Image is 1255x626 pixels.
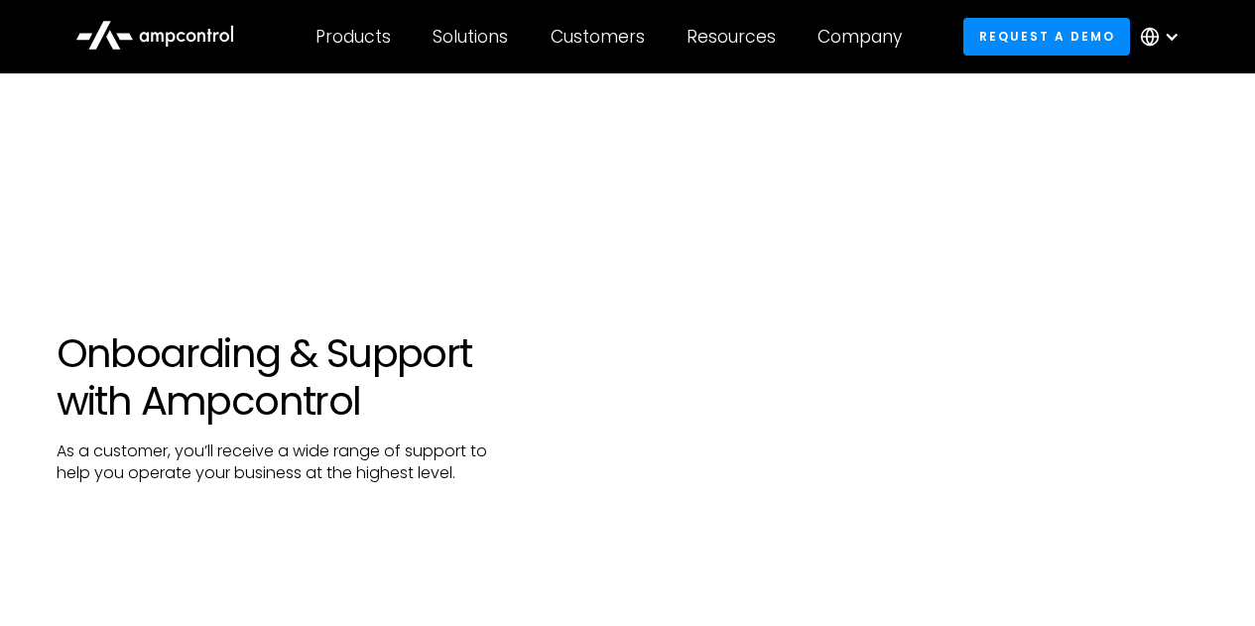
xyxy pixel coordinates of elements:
div: Resources [687,26,776,48]
iframe: Customer success video [576,200,1198,551]
h1: Onboarding & Support with Ampcontrol [57,329,514,425]
div: Customers [551,26,645,48]
a: Request a demo [963,18,1130,55]
div: Solutions [433,26,508,48]
div: Products [315,26,391,48]
div: Company [817,26,902,48]
p: As a customer, you’ll receive a wide range of support to help you operate your business at the hi... [57,440,514,485]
